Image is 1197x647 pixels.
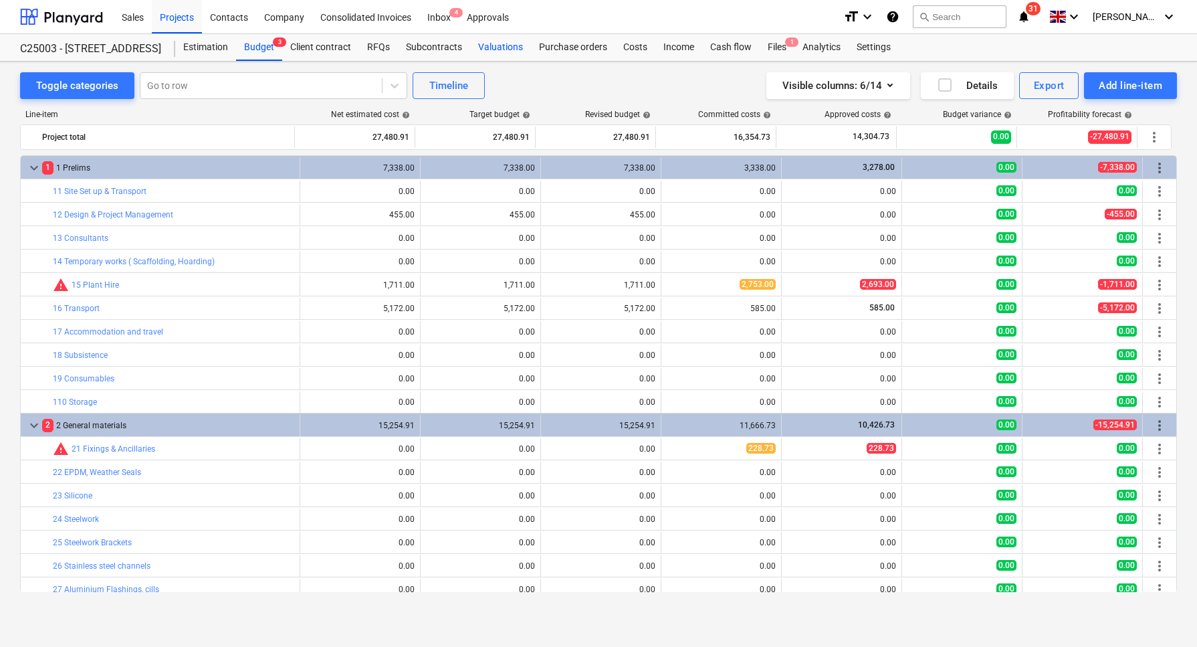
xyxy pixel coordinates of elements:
[996,279,1016,290] span: 0.00
[1152,347,1168,363] span: More actions
[53,210,173,219] a: 12 Design & Project Management
[1093,420,1137,430] span: -15,254.91
[449,8,463,17] span: 4
[398,34,470,61] a: Subcontracts
[760,111,771,119] span: help
[849,34,899,61] div: Settings
[546,280,655,290] div: 1,711.00
[1152,441,1168,457] span: More actions
[996,162,1016,173] span: 0.00
[1152,207,1168,223] span: More actions
[53,374,114,383] a: 19 Consumables
[667,163,776,173] div: 3,338.00
[585,110,651,119] div: Revised budget
[1026,2,1041,15] span: 31
[53,515,99,524] a: 24 Steelwork
[306,585,415,594] div: 0.00
[426,491,535,500] div: 0.00
[861,163,896,172] span: 3,278.00
[860,279,896,290] span: 2,693.00
[426,187,535,196] div: 0.00
[996,537,1016,547] span: 0.00
[306,397,415,407] div: 0.00
[20,110,296,119] div: Line-item
[921,72,1014,99] button: Details
[399,111,410,119] span: help
[53,234,108,243] a: 13 Consultants
[426,468,535,477] div: 0.00
[306,515,415,524] div: 0.00
[546,561,655,571] div: 0.00
[698,110,771,119] div: Committed costs
[53,187,146,196] a: 11 Site Set up & Transport
[1117,537,1137,547] span: 0.00
[996,396,1016,407] span: 0.00
[867,443,896,454] span: 228.73
[787,538,896,547] div: 0.00
[1034,77,1065,94] div: Export
[20,72,134,99] button: Toggle categories
[1105,209,1137,219] span: -455.00
[1117,232,1137,243] span: 0.00
[1098,162,1137,173] span: -7,338.00
[421,126,530,148] div: 27,480.91
[787,561,896,571] div: 0.00
[782,77,894,94] div: Visible columns : 6/14
[1098,279,1137,290] span: -1,711.00
[546,538,655,547] div: 0.00
[667,585,776,594] div: 0.00
[667,561,776,571] div: 0.00
[53,585,159,594] a: 27 Aluminium Flashings, cills
[667,374,776,383] div: 0.00
[787,397,896,407] div: 0.00
[306,468,415,477] div: 0.00
[541,126,650,148] div: 27,480.91
[306,327,415,337] div: 0.00
[53,441,69,457] span: Committed costs exceed revised budget
[546,444,655,454] div: 0.00
[306,374,415,383] div: 0.00
[300,126,409,148] div: 27,480.91
[331,110,410,119] div: Net estimated cost
[886,9,899,25] i: Knowledge base
[1152,488,1168,504] span: More actions
[996,560,1016,571] span: 0.00
[843,9,859,25] i: format_size
[306,210,415,219] div: 455.00
[859,9,875,25] i: keyboard_arrow_down
[426,210,535,219] div: 455.00
[546,468,655,477] div: 0.00
[702,34,760,61] div: Cash flow
[787,468,896,477] div: 0.00
[787,585,896,594] div: 0.00
[426,444,535,454] div: 0.00
[996,443,1016,454] span: 0.00
[546,304,655,313] div: 5,172.00
[766,72,910,99] button: Visible columns:6/14
[1152,300,1168,316] span: More actions
[1017,9,1030,25] i: notifications
[546,327,655,337] div: 0.00
[615,34,655,61] a: Costs
[1019,72,1079,99] button: Export
[306,234,415,243] div: 0.00
[787,257,896,266] div: 0.00
[531,34,615,61] div: Purchase orders
[413,72,485,99] button: Timeline
[53,327,163,337] a: 17 Accommodation and travel
[661,126,770,148] div: 16,354.73
[53,351,108,360] a: 18 Subsistence
[26,160,42,176] span: keyboard_arrow_down
[1117,396,1137,407] span: 0.00
[546,397,655,407] div: 0.00
[667,515,776,524] div: 0.00
[937,77,998,94] div: Details
[996,420,1016,430] span: 0.00
[996,583,1016,594] span: 0.00
[1117,466,1137,477] span: 0.00
[787,491,896,500] div: 0.00
[306,257,415,266] div: 0.00
[667,491,776,500] div: 0.00
[1152,324,1168,340] span: More actions
[857,420,896,430] span: 10,426.73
